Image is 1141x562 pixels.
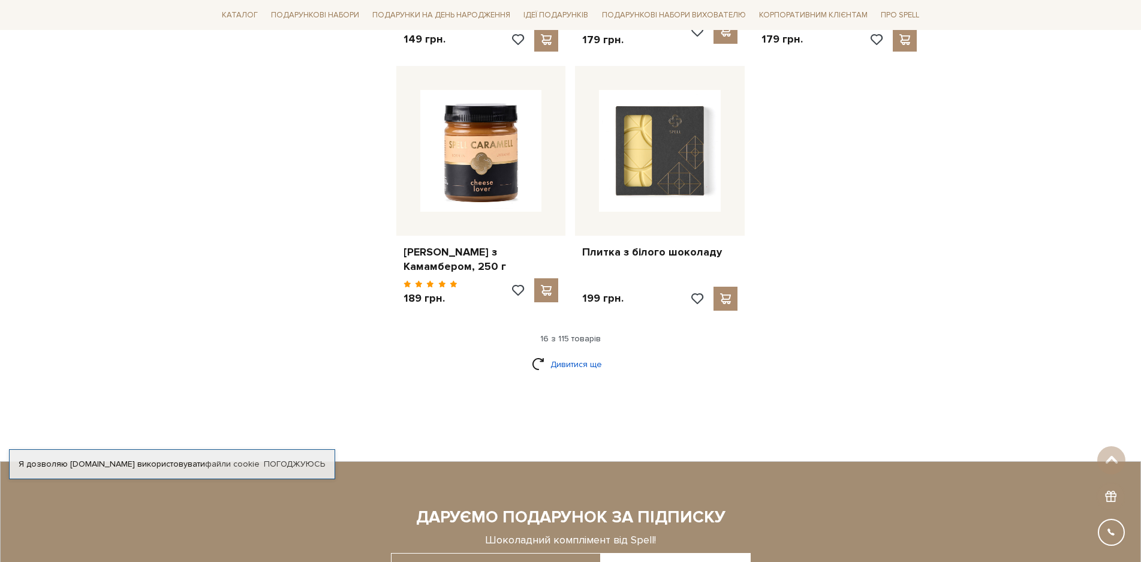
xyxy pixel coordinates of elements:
a: Ідеї подарунків [519,6,593,25]
a: Подарункові набори вихователю [597,5,751,25]
p: 179 грн. [582,33,637,47]
a: Подарункові набори [266,6,364,25]
p: 149 грн. [404,32,445,46]
a: [PERSON_NAME] з Камамбером, 250 г [404,245,559,274]
a: Погоджуюсь [264,459,325,470]
a: Каталог [217,6,263,25]
a: Корпоративним клієнтам [754,5,872,25]
div: Я дозволяю [DOMAIN_NAME] використовувати [10,459,335,470]
p: 199 грн. [582,291,624,305]
p: 189 грн. [404,291,458,305]
a: Дивитися ще [532,354,610,375]
a: файли cookie [205,459,260,469]
p: 179 грн. [761,32,803,46]
a: Подарунки на День народження [368,6,515,25]
a: Про Spell [876,6,924,25]
div: 16 з 115 товарів [212,333,929,344]
a: Плитка з білого шоколаду [582,245,737,259]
